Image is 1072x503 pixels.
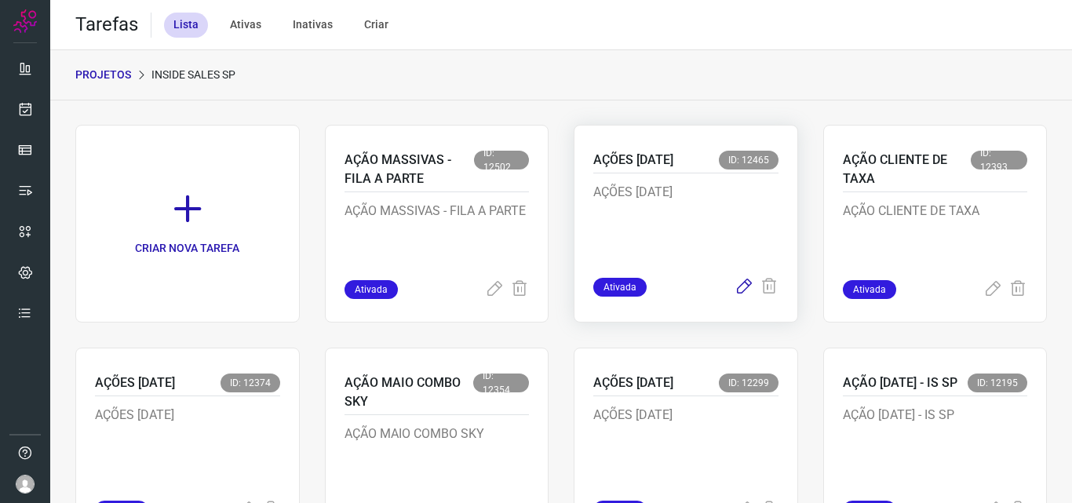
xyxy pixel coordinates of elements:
[221,374,280,392] span: ID: 12374
[843,151,972,188] p: AÇÃO CLIENTE DE TAXA
[843,280,896,299] span: Ativada
[95,374,175,392] p: AÇÕES [DATE]
[75,125,300,323] a: CRIAR NOVA TAREFA
[593,374,673,392] p: AÇÕES [DATE]
[593,151,673,169] p: AÇÕES [DATE]
[221,13,271,38] div: Ativas
[345,151,475,188] p: AÇÃO MASSIVAS - FILA A PARTE
[75,13,138,36] h2: Tarefas
[283,13,342,38] div: Inativas
[164,13,208,38] div: Lista
[719,374,778,392] span: ID: 12299
[843,406,1028,484] p: AÇÃO [DATE] - IS SP
[135,240,239,257] p: CRIAR NOVA TAREFA
[593,278,647,297] span: Ativada
[719,151,778,169] span: ID: 12465
[355,13,398,38] div: Criar
[151,67,235,83] p: INSIDE SALES SP
[16,475,35,494] img: avatar-user-boy.jpg
[843,374,957,392] p: AÇÃO [DATE] - IS SP
[593,406,778,484] p: AÇÕES [DATE]
[345,280,398,299] span: Ativada
[473,374,529,392] span: ID: 12354
[345,374,474,411] p: AÇÃO MAIO COMBO SKY
[968,374,1027,392] span: ID: 12195
[13,9,37,33] img: Logo
[95,406,280,484] p: AÇÕES [DATE]
[843,202,1028,280] p: AÇÃO CLIENTE DE TAXA
[971,151,1027,169] span: ID: 12393
[474,151,529,169] span: ID: 12502
[75,67,131,83] p: PROJETOS
[593,183,778,261] p: AÇÕES [DATE]
[345,202,530,280] p: AÇÃO MASSIVAS - FILA A PARTE
[345,425,530,503] p: AÇÃO MAIO COMBO SKY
